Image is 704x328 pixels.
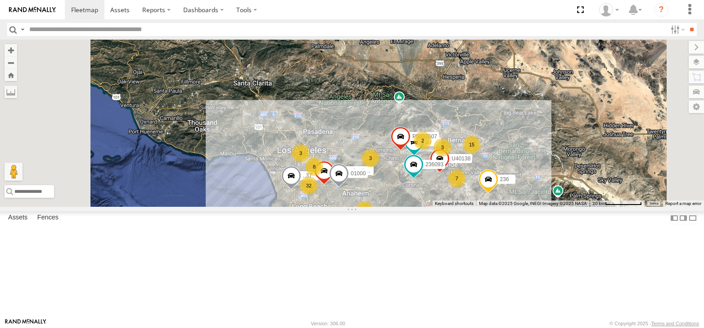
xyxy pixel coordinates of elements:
[451,155,470,161] span: U40138
[356,201,374,219] div: 2
[311,321,345,326] div: Version: 306.00
[651,321,699,326] a: Terms and Conditions
[448,169,466,187] div: 7
[500,176,509,182] span: 236
[361,149,379,167] div: 3
[33,212,63,224] label: Fences
[300,177,318,195] div: 32
[292,144,310,162] div: 3
[689,100,704,113] label: Map Settings
[9,7,56,13] img: rand-logo.svg
[5,86,17,98] label: Measure
[303,173,312,179] span: ..37
[426,138,432,145] span: 27
[654,3,668,17] i: ?
[590,200,645,207] button: Map Scale: 20 km per 78 pixels
[463,136,481,154] div: 15
[435,200,474,207] button: Keyboard shortcuts
[479,201,587,206] span: Map data ©2025 Google, INEGI Imagery ©2025 NASA
[679,211,688,224] label: Dock Summary Table to the Right
[5,69,17,81] button: Zoom Home
[609,321,699,326] div: © Copyright 2025 -
[305,158,323,176] div: 8
[425,161,443,167] span: 236093
[336,168,377,174] span: broken imei:1215
[665,201,701,206] a: Report a map error
[5,56,17,69] button: Zoom out
[433,138,451,156] div: 3
[5,163,23,181] button: Drag Pegman onto the map to open Street View
[351,170,366,176] span: 01000
[592,201,605,206] span: 20 km
[5,319,46,328] a: Visit our Website
[688,211,697,224] label: Hide Summary Table
[414,132,432,150] div: 2
[596,3,622,17] div: Keith Norris
[5,44,17,56] button: Zoom in
[670,211,679,224] label: Dock Summary Table to the Left
[4,212,32,224] label: Assets
[19,23,26,36] label: Search Query
[667,23,686,36] label: Search Filter Options
[412,133,437,140] span: P5037607
[649,201,659,205] a: Terms (opens in new tab)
